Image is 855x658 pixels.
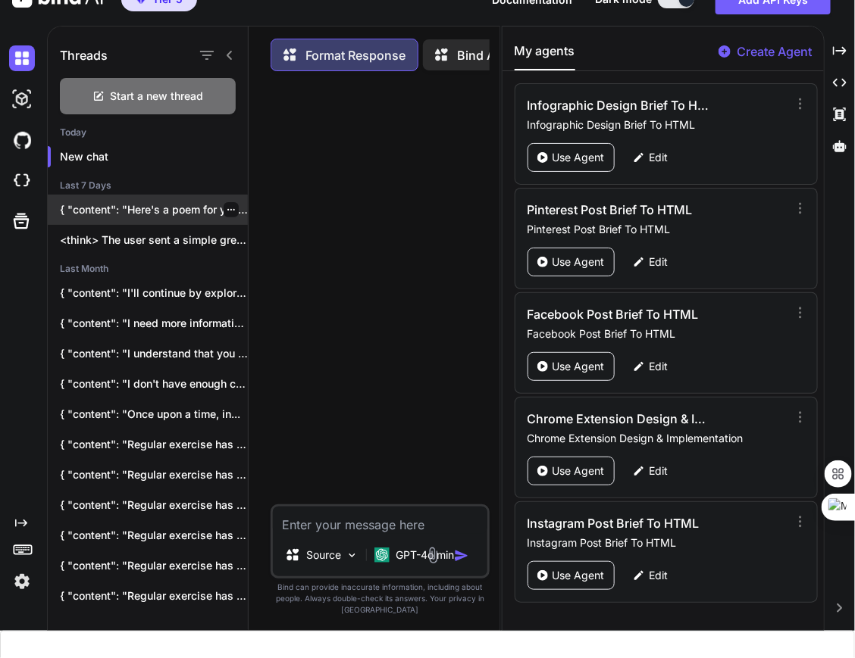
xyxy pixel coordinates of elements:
p: { "content": "Regular exercise has numerous benefits,... [60,467,248,482]
p: Use Agent [553,254,605,270]
h2: Last 7 Days [48,179,248,192]
p: Pinterest Post Brief To HTML [528,222,793,237]
img: darkChat [9,45,35,71]
p: GPT-4o min.. [396,547,460,563]
h3: Pinterest Post Brief To HTML [528,201,713,219]
p: Edit [650,254,669,270]
p: Use Agent [553,359,605,374]
p: Chrome Extension Design & Implementation [528,431,793,446]
h2: Last Month [48,263,248,275]
p: Instagram Post Brief To HTML [528,535,793,550]
p: Edit [650,463,669,479]
img: attachment [424,547,442,564]
h3: Infographic Design Brief To HTML [528,96,713,114]
p: Create Agent [737,42,812,61]
img: darkAi-studio [9,86,35,112]
h2: Today [48,126,248,139]
p: Edit [650,568,669,583]
p: { "content": "I need more information to... [60,316,248,331]
img: settings [9,569,35,594]
img: cloudideIcon [9,168,35,194]
p: { "content": "Regular exercise has numerous benefits,... [60,528,248,543]
img: githubDark [9,127,35,153]
p: { "content": "Regular exercise has numerous benefits,... [60,558,248,573]
span: Start a new thread [111,89,204,104]
button: My agents [515,42,575,70]
p: { "content": "Regular exercise has numerous benefits,... [60,497,248,513]
p: { "content": "I'll continue by exploring the... [60,285,248,301]
p: Edit [650,150,669,165]
p: Source [306,547,341,563]
img: icon [454,548,469,563]
p: { "content": "Once upon a time, in... [60,407,248,422]
h1: Threads [60,46,108,64]
p: Facebook Post Brief To HTML [528,326,793,341]
p: Edit [650,359,669,374]
p: { "content": "Here's a poem for you:\n\n**Whispers... [60,202,248,217]
h3: Chrome Extension Design & Implementation [528,410,713,428]
p: Bind AI [457,46,498,64]
p: { "content": "I understand that you want... [60,346,248,361]
img: Pick Models [346,549,359,562]
p: Use Agent [553,463,605,479]
p: Use Agent [553,568,605,583]
p: <think> The user sent a simple greeting... [60,232,248,248]
p: { "content": "I don't have enough context... [60,376,248,391]
h3: Facebook Post Brief To HTML [528,305,713,323]
p: { "content": "Regular exercise has numerous benefits,... [60,437,248,452]
p: Infographic Design Brief To HTML [528,117,793,133]
p: { "content": "Regular exercise has numerous benefits,... [60,588,248,603]
h3: Instagram Post Brief To HTML [528,514,713,532]
p: Use Agent [553,150,605,165]
p: Bind can provide inaccurate information, including about people. Always double-check its answers.... [271,582,490,616]
p: New chat [60,149,248,164]
p: Format Response [305,46,406,64]
img: GPT-4o mini [374,547,390,563]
